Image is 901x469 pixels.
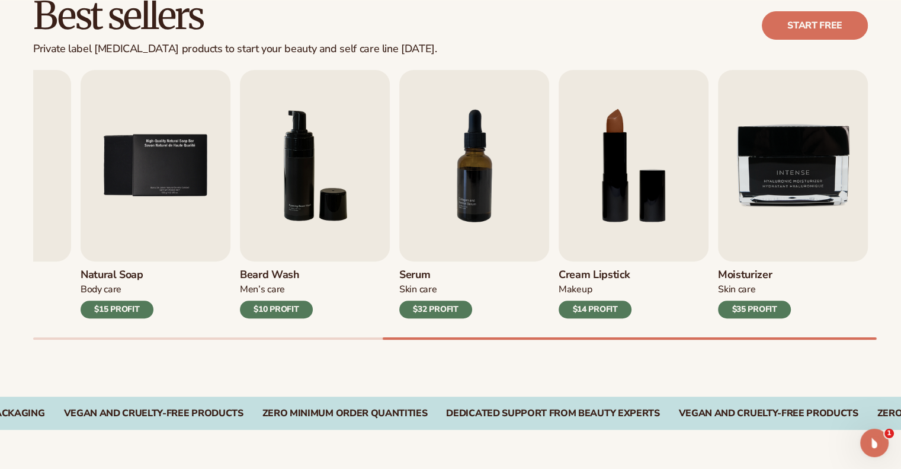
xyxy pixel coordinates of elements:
span: Learn how to start a private label beauty line with [PERSON_NAME] [24,287,211,309]
a: 9 / 9 [718,70,868,318]
span: Home [26,390,53,398]
h3: Natural Soap [81,269,153,282]
span: Messages [98,390,139,398]
div: $14 PROFIT [559,301,631,318]
div: Send us a message [24,149,198,162]
div: $15 PROFIT [81,301,153,318]
div: Men’s Care [240,283,313,296]
div: Skin Care [399,283,472,296]
span: 1 [884,429,894,438]
p: Hi there 👋 [24,84,213,104]
a: 7 / 9 [399,70,549,318]
div: Skin Care [718,283,791,296]
div: What is [PERSON_NAME]?Learn how to start a private label beauty line with [PERSON_NAME] [12,264,225,320]
button: Help [158,360,237,407]
div: Send us a messageWe typically reply in a few hours [12,139,225,184]
div: $32 PROFIT [399,301,472,318]
a: Getting Started [17,196,220,218]
div: DEDICATED SUPPORT FROM BEAUTY EXPERTS [446,408,659,419]
h3: Moisturizer [718,269,791,282]
div: Getting Started [24,200,198,213]
div: Makeup [559,283,631,296]
a: 5 / 9 [81,70,230,318]
div: Close [204,19,225,40]
h3: Beard Wash [240,269,313,282]
h3: Cream Lipstick [559,269,631,282]
button: Messages [79,360,158,407]
iframe: Intercom live chat [860,429,889,457]
a: Start free [762,11,868,40]
h3: Serum [399,269,472,282]
p: How can we help? [24,104,213,125]
a: How to start an ecommerce beauty brand in [DATE] [17,218,220,252]
div: We typically reply in a few hours [24,162,198,174]
div: VEGAN AND CRUELTY-FREE PRODUCTS [64,408,243,419]
div: What is [PERSON_NAME]? [24,273,213,286]
img: Profile image for Rochelle [139,19,162,43]
div: $35 PROFIT [718,301,791,318]
a: 6 / 9 [240,70,390,318]
div: How to start an ecommerce beauty brand in [DATE] [24,222,198,247]
img: logo [24,23,48,42]
div: ZERO MINIMUM ORDER QUANTITIES [262,408,428,419]
img: Profile image for Andie [161,19,185,43]
div: Private label [MEDICAL_DATA] products to start your beauty and self care line [DATE]. [33,43,437,56]
span: Help [188,390,207,398]
div: Body Care [81,283,153,296]
div: $10 PROFIT [240,301,313,318]
a: 8 / 9 [559,70,708,318]
div: Vegan and Cruelty-Free Products [679,408,858,419]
